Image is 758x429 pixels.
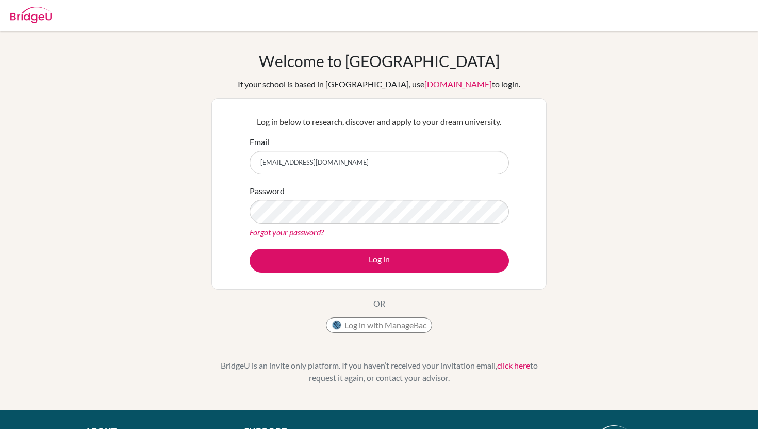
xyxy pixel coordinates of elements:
label: Email [250,136,269,148]
h1: Welcome to [GEOGRAPHIC_DATA] [259,52,500,70]
a: [DOMAIN_NAME] [424,79,492,89]
button: Log in with ManageBac [326,317,432,333]
div: If your school is based in [GEOGRAPHIC_DATA], use to login. [238,78,520,90]
label: Password [250,185,285,197]
a: click here [497,360,530,370]
p: BridgeU is an invite only platform. If you haven’t received your invitation email, to request it ... [211,359,547,384]
img: Bridge-U [10,7,52,23]
p: OR [373,297,385,310]
button: Log in [250,249,509,273]
a: Forgot your password? [250,227,324,237]
p: Log in below to research, discover and apply to your dream university. [250,116,509,128]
